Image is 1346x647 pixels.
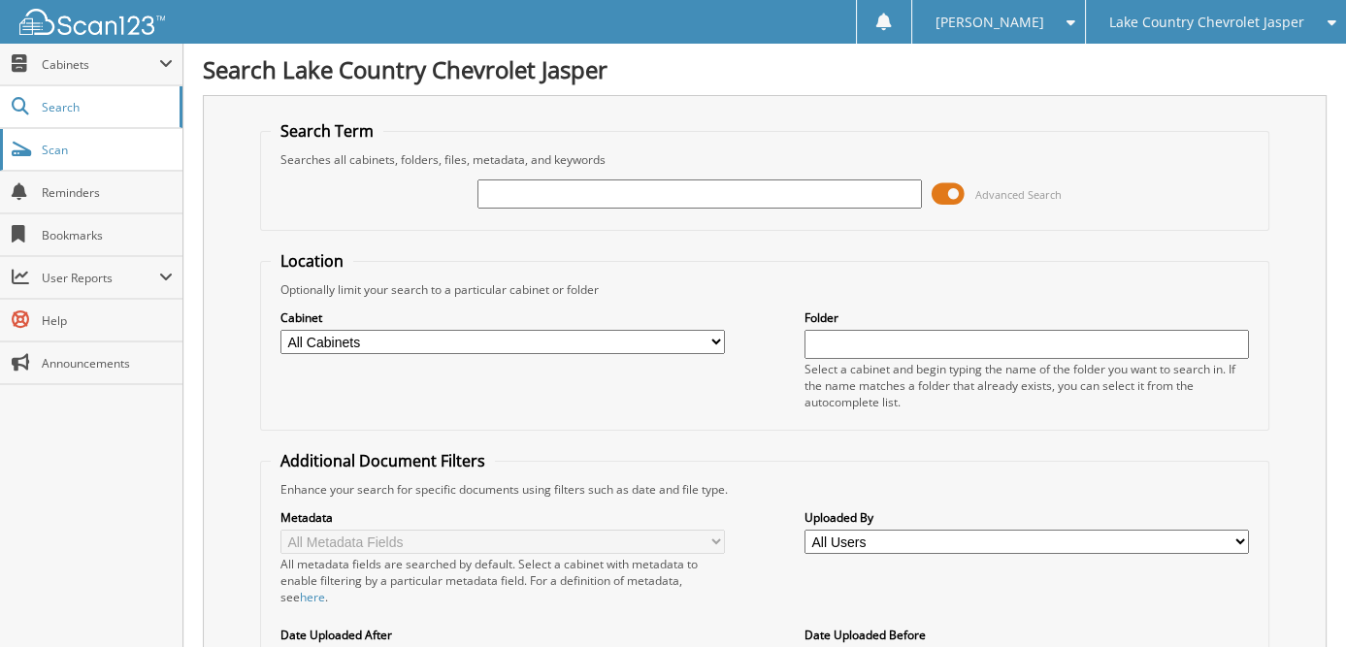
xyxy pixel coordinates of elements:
[203,53,1327,85] h1: Search Lake Country Chevrolet Jasper
[1249,554,1346,647] iframe: Chat Widget
[42,99,170,115] span: Search
[280,509,725,526] label: Metadata
[19,9,165,35] img: scan123-logo-white.svg
[271,151,1259,168] div: Searches all cabinets, folders, files, metadata, and keywords
[271,481,1259,498] div: Enhance your search for specific documents using filters such as date and file type.
[271,250,353,272] legend: Location
[42,184,173,201] span: Reminders
[42,312,173,329] span: Help
[271,281,1259,298] div: Optionally limit your search to a particular cabinet or folder
[271,120,383,142] legend: Search Term
[804,509,1249,526] label: Uploaded By
[975,187,1062,202] span: Advanced Search
[280,556,725,605] div: All metadata fields are searched by default. Select a cabinet with metadata to enable filtering b...
[42,56,159,73] span: Cabinets
[804,627,1249,643] label: Date Uploaded Before
[42,142,173,158] span: Scan
[280,309,725,326] label: Cabinet
[935,16,1043,28] span: [PERSON_NAME]
[300,589,325,605] a: here
[804,361,1249,410] div: Select a cabinet and begin typing the name of the folder you want to search in. If the name match...
[271,450,495,471] legend: Additional Document Filters
[42,355,173,372] span: Announcements
[42,270,159,286] span: User Reports
[280,627,725,643] label: Date Uploaded After
[1109,16,1304,28] span: Lake Country Chevrolet Jasper
[42,227,173,243] span: Bookmarks
[804,309,1249,326] label: Folder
